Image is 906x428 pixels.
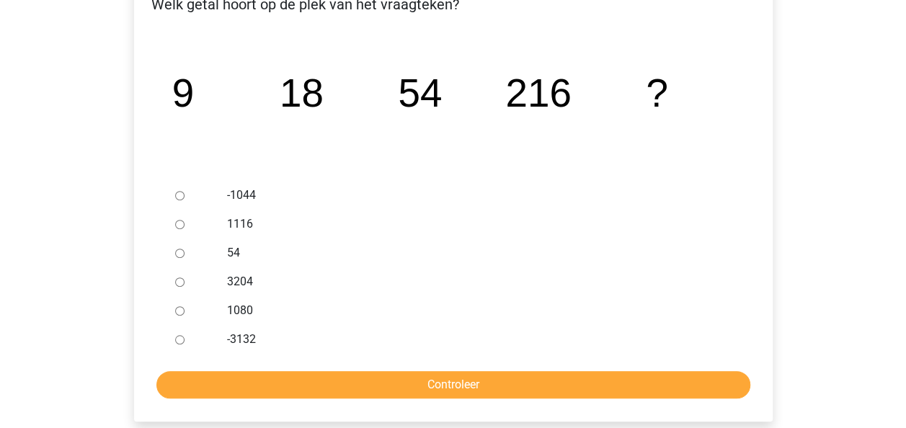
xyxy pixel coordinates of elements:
[156,371,750,398] input: Controleer
[279,71,323,115] tspan: 18
[227,273,726,290] label: 3204
[227,244,726,262] label: 54
[646,71,667,115] tspan: ?
[227,302,726,319] label: 1080
[227,215,726,233] label: 1116
[505,71,571,115] tspan: 216
[398,71,442,115] tspan: 54
[172,71,193,115] tspan: 9
[227,187,726,204] label: -1044
[227,331,726,348] label: -3132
